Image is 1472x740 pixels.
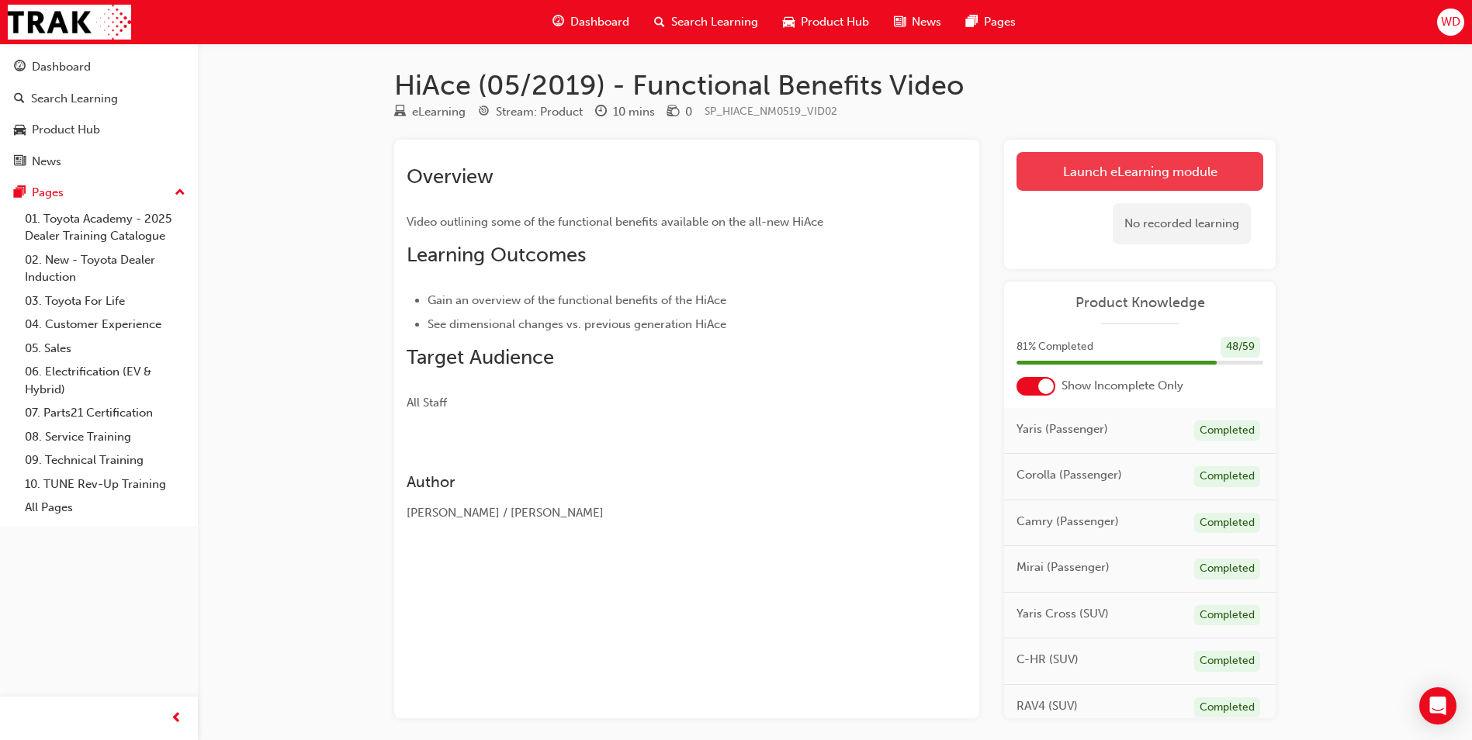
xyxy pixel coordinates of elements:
[32,121,100,139] div: Product Hub
[394,68,1276,102] h1: HiAce (05/2019) - Functional Benefits Video
[394,102,466,122] div: Type
[496,103,583,121] div: Stream: Product
[540,6,642,38] a: guage-iconDashboard
[6,53,192,81] a: Dashboard
[407,243,586,267] span: Learning Outcomes
[685,103,692,121] div: 0
[19,337,192,361] a: 05. Sales
[705,105,837,118] span: Learning resource code
[801,13,869,31] span: Product Hub
[31,90,118,108] div: Search Learning
[6,50,192,178] button: DashboardSearch LearningProduct HubNews
[1017,697,1078,715] span: RAV4 (SUV)
[1017,466,1122,484] span: Corolla (Passenger)
[783,12,795,32] span: car-icon
[407,164,494,188] span: Overview
[667,105,679,119] span: money-icon
[912,13,941,31] span: News
[642,6,771,38] a: search-iconSearch Learning
[894,12,906,32] span: news-icon
[407,215,823,229] span: Video outlining some of the functional benefits available on the all-new HiAce
[966,12,978,32] span: pages-icon
[407,504,911,522] div: [PERSON_NAME] / [PERSON_NAME]
[552,12,564,32] span: guage-icon
[1194,513,1260,534] div: Completed
[1017,513,1119,531] span: Camry (Passenger)
[1194,420,1260,441] div: Completed
[6,85,192,113] a: Search Learning
[654,12,665,32] span: search-icon
[14,186,26,200] span: pages-icon
[478,102,583,122] div: Stream
[671,13,758,31] span: Search Learning
[1017,294,1263,312] a: Product Knowledge
[19,313,192,337] a: 04. Customer Experience
[595,105,607,119] span: clock-icon
[1017,605,1109,623] span: Yaris Cross (SUV)
[613,103,655,121] div: 10 mins
[428,293,726,307] span: Gain an overview of the functional benefits of the HiAce
[32,58,91,76] div: Dashboard
[19,448,192,472] a: 09. Technical Training
[19,289,192,313] a: 03. Toyota For Life
[1113,203,1251,244] div: No recorded learning
[19,207,192,248] a: 01. Toyota Academy - 2025 Dealer Training Catalogue
[1194,558,1260,579] div: Completed
[32,184,64,202] div: Pages
[1017,338,1093,356] span: 81 % Completed
[1437,9,1464,36] button: WD
[1194,466,1260,487] div: Completed
[407,345,554,369] span: Target Audience
[6,178,192,207] button: Pages
[1017,152,1263,191] a: Launch eLearning module
[570,13,629,31] span: Dashboard
[6,116,192,144] a: Product Hub
[175,183,185,203] span: up-icon
[8,5,131,40] img: Trak
[1017,420,1108,438] span: Yaris (Passenger)
[1419,687,1456,724] div: Open Intercom Messenger
[407,473,911,491] h3: Author
[19,425,192,449] a: 08. Service Training
[19,360,192,401] a: 06. Electrification (EV & Hybrid)
[1441,13,1460,31] span: WD
[1194,651,1260,672] div: Completed
[428,317,726,331] span: See dimensional changes vs. previous generation HiAce
[19,401,192,425] a: 07. Parts21 Certification
[1017,558,1110,576] span: Mirai (Passenger)
[1017,651,1079,669] span: C-HR (SUV)
[6,147,192,176] a: News
[14,92,25,106] span: search-icon
[954,6,1028,38] a: pages-iconPages
[407,396,447,410] span: All Staff
[1221,337,1260,358] div: 48 / 59
[394,105,406,119] span: learningResourceType_ELEARNING-icon
[19,472,192,496] a: 10. TUNE Rev-Up Training
[14,123,26,137] span: car-icon
[32,153,61,171] div: News
[1194,697,1260,718] div: Completed
[171,709,182,728] span: prev-icon
[1062,377,1183,395] span: Show Incomplete Only
[19,248,192,289] a: 02. New - Toyota Dealer Induction
[14,155,26,169] span: news-icon
[14,61,26,74] span: guage-icon
[881,6,954,38] a: news-iconNews
[771,6,881,38] a: car-iconProduct Hub
[478,105,490,119] span: target-icon
[984,13,1016,31] span: Pages
[1194,605,1260,626] div: Completed
[19,496,192,520] a: All Pages
[667,102,692,122] div: Price
[595,102,655,122] div: Duration
[412,103,466,121] div: eLearning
